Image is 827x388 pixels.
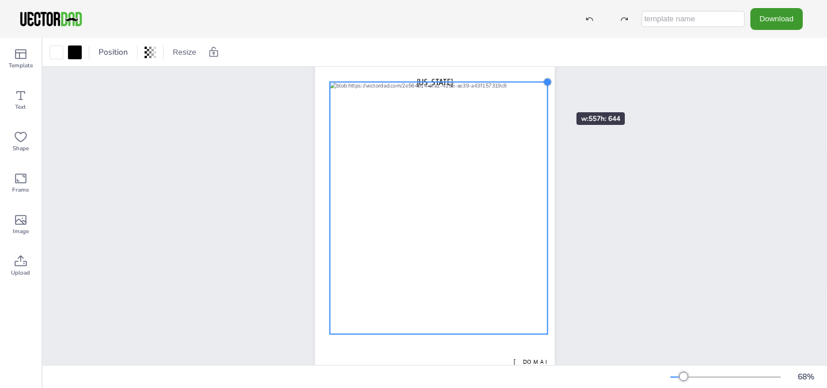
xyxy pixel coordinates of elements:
[96,47,130,58] span: Position
[13,144,29,153] span: Shape
[9,61,33,70] span: Template
[576,112,625,125] div: w: 557 h: 644
[16,102,26,112] span: Text
[168,43,201,62] button: Resize
[13,227,29,236] span: Image
[12,268,31,277] span: Upload
[642,11,745,27] input: template name
[514,359,552,381] span: [DOMAIN_NAME]
[18,10,84,28] img: VectorDad-1.png
[13,185,29,195] span: Frame
[750,8,803,29] button: Download
[417,77,453,87] span: [US_STATE]
[792,371,820,382] div: 68 %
